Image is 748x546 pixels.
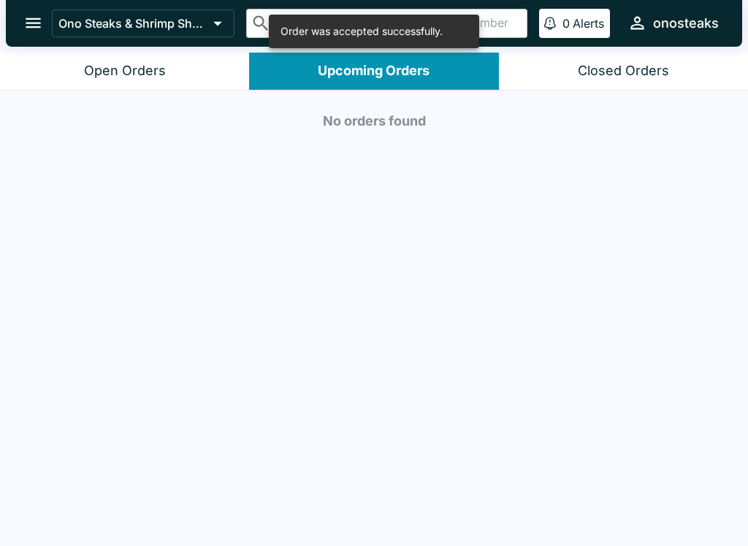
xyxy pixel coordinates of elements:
[318,63,430,80] div: Upcoming Orders
[84,63,166,80] div: Open Orders
[58,16,207,31] p: Ono Steaks & Shrimp Shack
[52,9,234,37] button: Ono Steaks & Shrimp Shack
[562,16,570,31] p: 0
[280,19,443,44] div: Order was accepted successfully.
[622,7,725,39] button: onosteaks
[15,4,52,42] button: open drawer
[653,15,719,32] div: onosteaks
[573,16,604,31] p: Alerts
[578,63,669,80] div: Closed Orders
